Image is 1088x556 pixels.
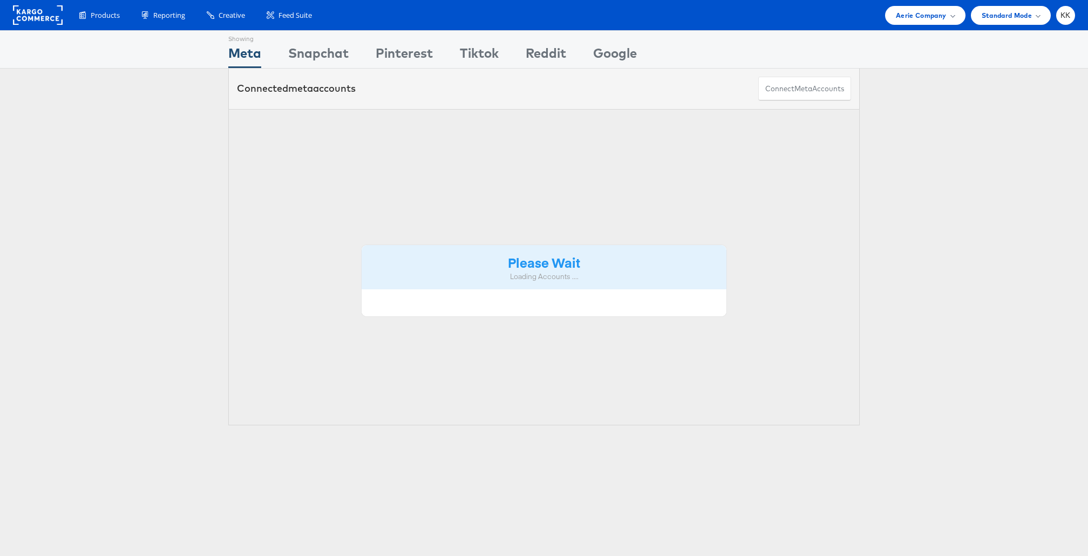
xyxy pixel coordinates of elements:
[460,44,499,68] div: Tiktok
[237,82,356,96] div: Connected accounts
[228,44,261,68] div: Meta
[896,10,946,21] span: Aerie Company
[91,10,120,21] span: Products
[376,44,433,68] div: Pinterest
[278,10,312,21] span: Feed Suite
[794,84,812,94] span: meta
[1060,12,1071,19] span: KK
[288,82,313,94] span: meta
[526,44,566,68] div: Reddit
[593,44,637,68] div: Google
[288,44,349,68] div: Snapchat
[982,10,1032,21] span: Standard Mode
[219,10,245,21] span: Creative
[370,272,718,282] div: Loading Accounts ....
[758,77,851,101] button: ConnectmetaAccounts
[228,31,261,44] div: Showing
[508,253,580,271] strong: Please Wait
[153,10,185,21] span: Reporting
